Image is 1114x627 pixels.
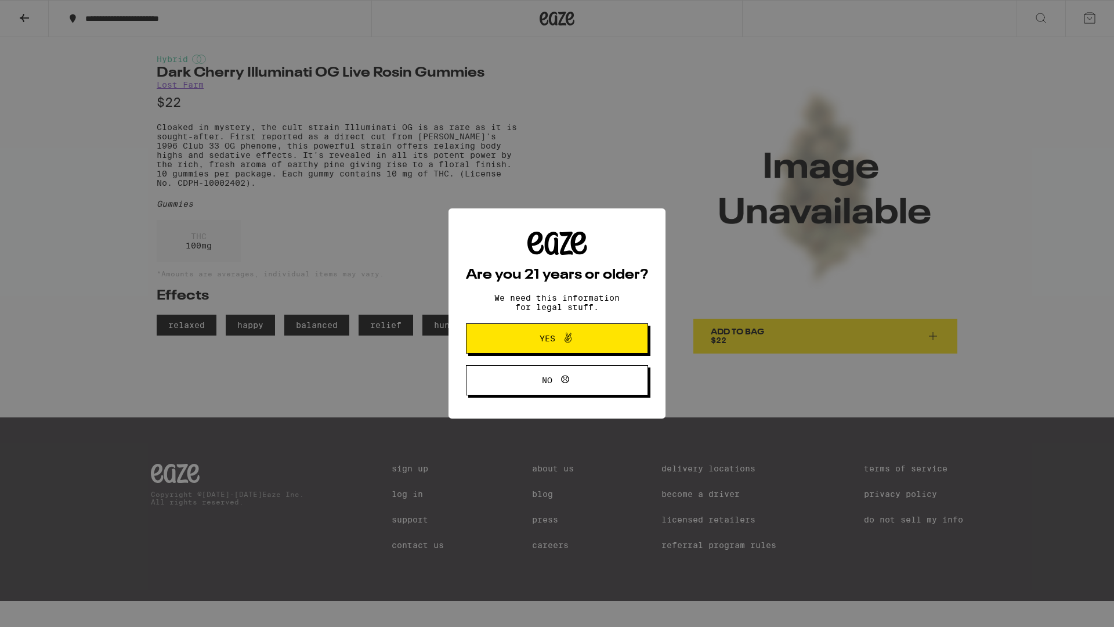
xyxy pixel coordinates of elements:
button: No [466,365,648,395]
h2: Are you 21 years or older? [466,268,648,282]
p: We need this information for legal stuff. [484,293,630,312]
button: Yes [466,323,648,354]
span: No [542,376,552,384]
span: Yes [540,334,555,343]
